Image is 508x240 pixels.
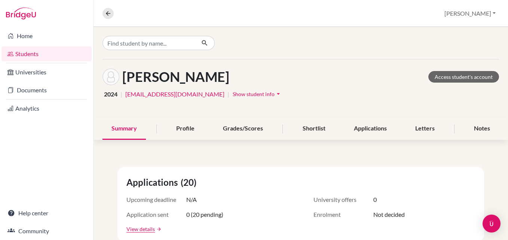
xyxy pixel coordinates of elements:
span: Not decided [373,210,405,219]
span: Show student info [233,91,275,97]
img: Bridge-U [6,7,36,19]
input: Find student by name... [102,36,195,50]
a: Community [1,224,92,239]
span: | [120,90,122,99]
div: Notes [465,118,499,140]
span: (20) [181,176,199,189]
a: Home [1,28,92,43]
i: arrow_drop_down [275,90,282,98]
span: Application sent [126,210,186,219]
button: Show student infoarrow_drop_down [232,88,282,100]
a: View details [126,225,155,233]
span: 2024 [104,90,117,99]
img: Eric Bastola's avatar [102,68,119,85]
div: Shortlist [294,118,334,140]
h1: [PERSON_NAME] [122,69,229,85]
a: Documents [1,83,92,98]
span: | [227,90,229,99]
a: Students [1,46,92,61]
a: Access student's account [428,71,499,83]
div: Letters [406,118,444,140]
div: Profile [167,118,203,140]
span: Enrolment [313,210,373,219]
button: [PERSON_NAME] [441,6,499,21]
span: 0 (20 pending) [186,210,223,219]
span: 0 [373,195,377,204]
span: Applications [126,176,181,189]
a: [EMAIL_ADDRESS][DOMAIN_NAME] [125,90,224,99]
span: University offers [313,195,373,204]
a: Universities [1,65,92,80]
a: arrow_forward [155,227,162,232]
span: N/A [186,195,197,204]
div: Summary [102,118,146,140]
span: Upcoming deadline [126,195,186,204]
a: Analytics [1,101,92,116]
a: Help center [1,206,92,221]
div: Grades/Scores [214,118,272,140]
div: Open Intercom Messenger [483,215,501,233]
div: Applications [345,118,396,140]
